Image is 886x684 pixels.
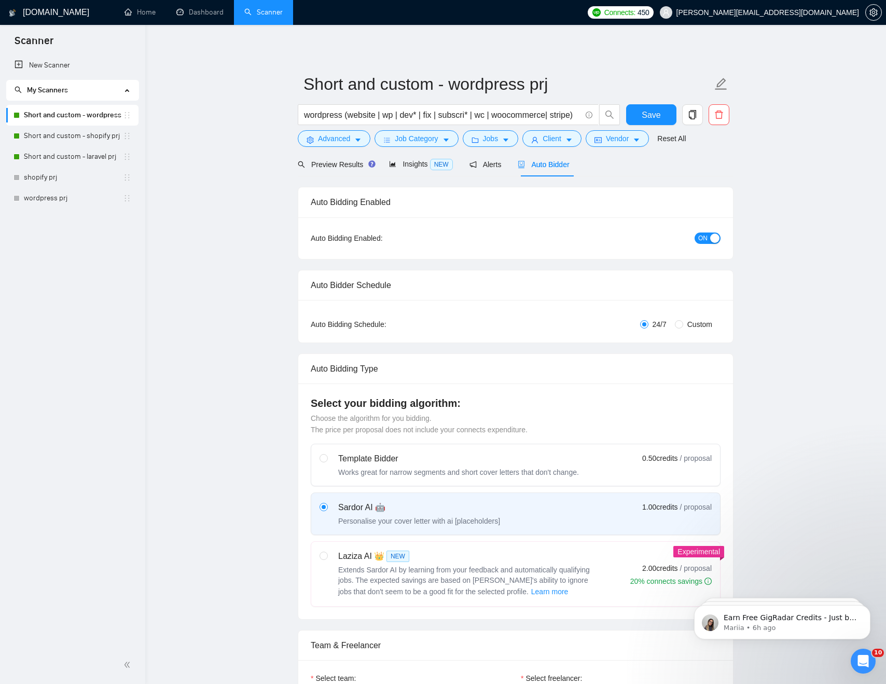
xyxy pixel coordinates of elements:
[642,453,677,464] span: 0.50 credits
[604,7,635,18] span: Connects:
[298,160,372,169] span: Preview Results
[6,146,139,167] li: Short and custom - laravel prj
[374,550,384,563] span: 👑
[472,136,479,144] span: folder
[463,130,519,147] button: folderJobscaret-down
[594,136,602,144] span: idcard
[586,130,649,147] button: idcardVendorcaret-down
[648,319,671,330] span: 24/7
[311,270,721,300] div: Auto Bidder Schedule
[311,232,447,244] div: Auto Bidding Enabled:
[565,136,573,144] span: caret-down
[24,105,123,126] a: Short and custom - wordpress prj
[311,673,356,684] label: Select team:
[531,585,569,598] button: Laziza AI NEWExtends Sardor AI by learning from your feedback and automatically qualifying jobs. ...
[9,5,16,21] img: logo
[662,9,670,16] span: user
[866,8,881,17] span: setting
[303,71,712,97] input: Scanner name...
[383,136,391,144] span: bars
[521,673,582,684] label: Select freelancer:
[865,8,882,17] a: setting
[683,319,716,330] span: Custom
[592,8,601,17] img: upwork-logo.png
[543,133,561,144] span: Client
[318,133,350,144] span: Advanced
[709,104,729,125] button: delete
[865,4,882,21] button: setting
[642,563,677,574] span: 2.00 credits
[626,104,676,125] button: Save
[518,160,569,169] span: Auto Bidder
[680,502,712,512] span: / proposal
[522,130,582,147] button: userClientcaret-down
[442,136,450,144] span: caret-down
[311,319,447,330] div: Auto Bidding Schedule:
[483,133,499,144] span: Jobs
[531,136,538,144] span: user
[502,136,509,144] span: caret-down
[6,105,139,126] li: Short and custom - wordpress prj
[657,133,686,144] a: Reset All
[586,112,592,118] span: info-circle
[469,160,502,169] span: Alerts
[298,130,370,147] button: settingAdvancedcaret-down
[638,7,649,18] span: 450
[606,133,629,144] span: Vendor
[531,586,569,597] span: Learn more
[24,188,123,209] a: wordpress prj
[311,396,721,411] h4: Select your bidding algorithm:
[338,516,500,526] div: Personalise your cover letter with ai [placeholders]
[244,8,283,17] a: searchScanner
[395,133,438,144] span: Job Category
[124,8,156,17] a: homeHome
[338,550,598,563] div: Laziza AI
[307,136,314,144] span: setting
[338,453,579,465] div: Template Bidder
[680,563,712,573] span: / proposal
[338,501,500,514] div: Sardor AI 🤖
[123,153,131,161] span: holder
[389,160,452,168] span: Insights
[123,132,131,140] span: holder
[6,126,139,146] li: Short and custom - shopify prj
[24,167,123,188] a: shopify prj
[354,136,362,144] span: caret-down
[430,159,453,170] span: NEW
[872,649,884,657] span: 10
[123,111,131,119] span: holder
[633,136,640,144] span: caret-down
[24,126,123,146] a: Short and custom - shopify prj
[386,551,409,562] span: NEW
[338,467,579,477] div: Works great for narrow segments and short cover letters that don't change.
[682,104,703,125] button: copy
[311,631,721,660] div: Team & Freelancer
[642,108,660,121] span: Save
[27,86,68,94] span: My Scanners
[123,660,134,670] span: double-left
[375,130,458,147] button: barsJob Categorycaret-down
[683,110,702,119] span: copy
[15,86,68,94] span: My Scanners
[304,108,581,121] input: Search Freelance Jobs...
[338,566,590,596] span: Extends Sardor AI by learning from your feedback and automatically qualifying jobs. The expected ...
[851,649,876,674] iframe: Intercom live chat
[469,161,477,168] span: notification
[599,104,620,125] button: search
[677,548,720,556] span: Experimental
[642,501,677,513] span: 1.00 credits
[6,167,139,188] li: shopify prj
[367,159,377,169] div: Tooltip anchor
[680,453,712,463] span: / proposal
[123,194,131,202] span: holder
[6,55,139,76] li: New Scanner
[123,173,131,182] span: holder
[15,86,22,93] span: search
[6,188,139,209] li: wordpress prj
[518,161,525,168] span: robot
[298,161,305,168] span: search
